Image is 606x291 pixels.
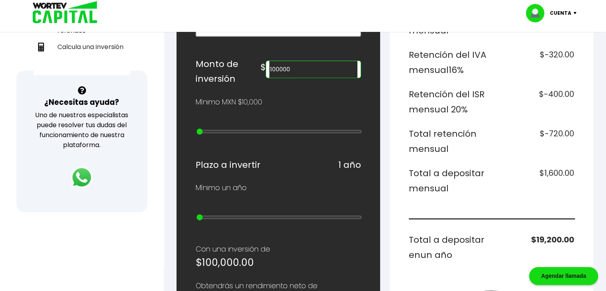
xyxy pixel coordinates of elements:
h6: $-400.00 [494,87,574,117]
h6: Total a depositar mensual [409,166,488,196]
p: Uno de nuestros especialistas puede resolver tus dudas del funcionamiento de nuestra plataforma. [27,110,137,150]
h6: $1,600.00 [494,166,574,196]
h6: $ [261,60,266,75]
img: icon-down [571,12,582,14]
h3: ¿Necesitas ayuda? [44,96,119,108]
h6: Retención del ISR mensual 20% [409,87,488,117]
p: Cuenta [550,7,571,19]
h6: $-720.00 [494,126,574,156]
h6: $19,200.00 [494,232,574,262]
h5: $100,000.00 [196,255,361,270]
a: Calcula una inversión [33,39,130,55]
img: profile-image [526,4,550,22]
p: Mínimo MXN $10,000 [196,96,262,108]
img: logos_whatsapp-icon.242b2217.svg [71,166,93,189]
p: Mínimo un año [196,182,247,194]
h6: Total retención mensual [409,126,488,156]
h6: Retención del IVA mensual 16% [409,47,488,77]
h6: Monto de inversión [196,57,261,87]
h6: 1 año [338,157,361,173]
div: Agendar llamada [529,267,598,285]
h6: $-320.00 [494,47,574,77]
h6: Plazo a invertir [196,157,261,173]
h6: Total a depositar en un año [409,232,488,262]
img: calculadora-icon.17d418c4.svg [37,43,45,51]
p: Con una inversión de [196,243,361,255]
